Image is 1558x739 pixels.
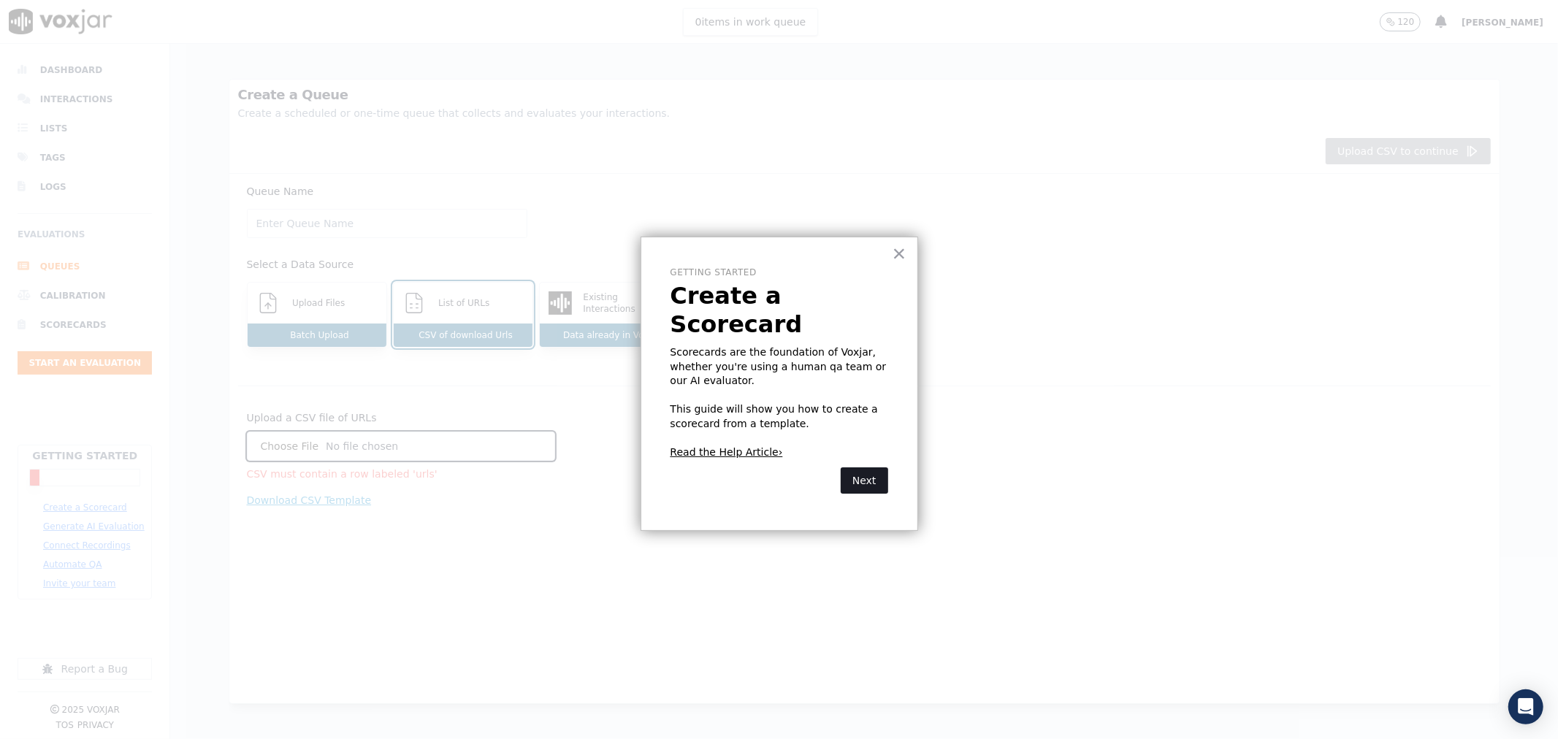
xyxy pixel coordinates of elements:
[893,242,906,265] button: Close
[671,402,888,431] p: This guide will show you how to create a scorecard from a template.
[671,267,888,279] p: Getting Started
[841,467,888,494] button: Next
[671,446,783,458] a: Read the Help Article›
[671,345,888,388] p: Scorecards are the foundation of Voxjar, whether you're using a human qa team or our AI evaluator.
[1508,689,1543,724] div: Open Intercom Messenger
[671,282,888,338] p: Create a Scorecard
